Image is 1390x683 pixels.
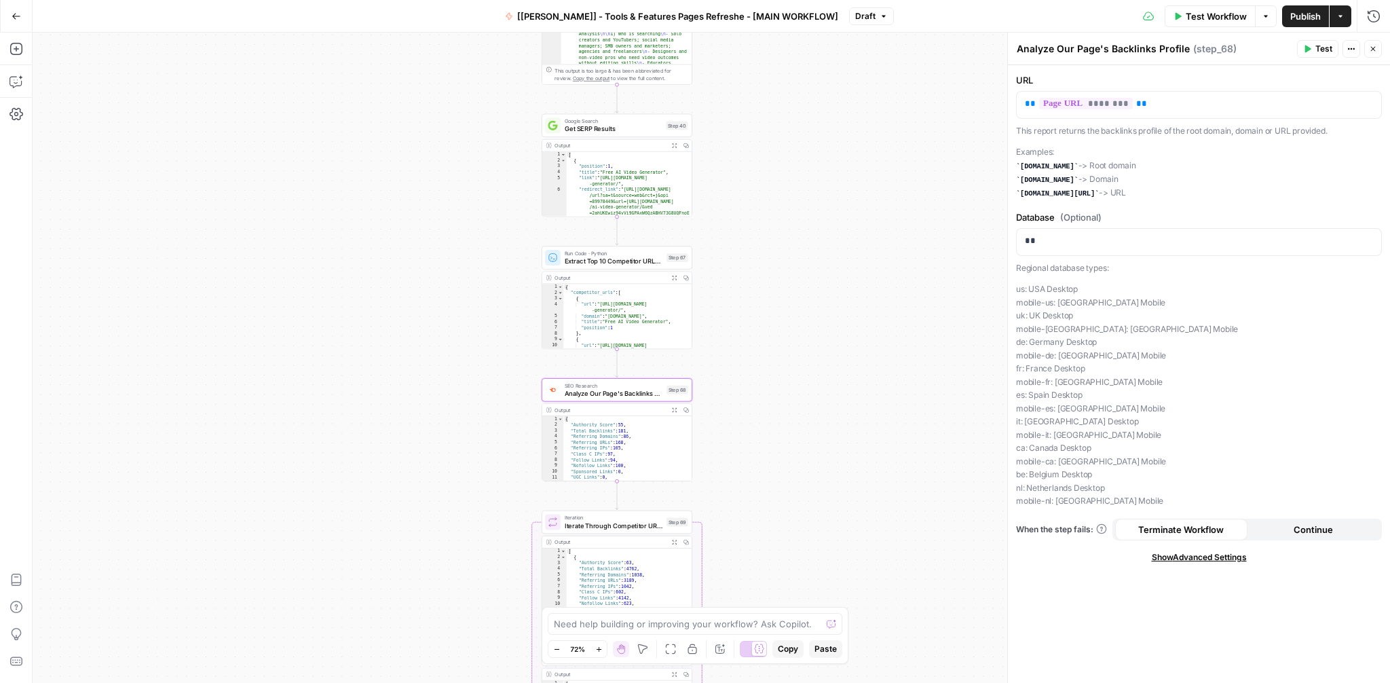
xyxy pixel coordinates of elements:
span: Copy [778,643,798,655]
span: Get SERP Results [565,124,662,134]
span: Toggle code folding, rows 2 through 19 [561,554,566,560]
div: 5 [542,313,564,319]
div: Step 69 [666,518,688,527]
span: Publish [1290,10,1321,23]
a: When the step fails: [1016,523,1107,536]
div: This output is too large & has been abbreviated for review. to view the full content. [555,67,688,82]
div: 1 [542,549,567,555]
div: 10 [542,342,564,354]
div: 5 [542,439,564,445]
p: Regional database types: [1016,261,1382,275]
div: 1 [542,151,567,158]
div: 4 [542,169,567,175]
span: SEO Research [565,382,663,389]
span: Toggle code folding, rows 1 through 60 [558,284,563,290]
div: 6 [542,319,564,325]
span: Terminate Workflow [1138,523,1224,536]
div: 4 [542,301,564,313]
code: [DOMAIN_NAME] [1016,176,1078,184]
div: 3 [542,295,564,301]
p: This report returns the backlinks profile of the root domain, domain or URL provided. [1016,124,1382,138]
div: 2 [542,290,564,296]
span: Toggle code folding, rows 2 through 57 [558,290,563,296]
span: Run Code · Python [565,249,663,257]
span: Draft [855,10,876,22]
button: Test [1297,40,1338,58]
span: Show Advanced Settings [1152,551,1247,564]
span: Test Workflow [1186,10,1247,23]
div: 6 [542,578,567,584]
button: Publish [1282,5,1329,27]
p: Examples: -> Root domain -> Domain -> URL [1016,145,1382,200]
div: Run Code · PythonExtract Top 10 Competitor URLs from SERPStep 67Output{ "competitor_urls":[ { "ur... [542,246,692,349]
button: Paste [809,640,842,658]
span: Toggle code folding, rows 1 through 208 [561,151,566,158]
span: Iteration [565,514,663,521]
span: Toggle code folding, rows 2 through 25 [561,158,566,164]
div: 11 [542,607,567,613]
div: 11 [542,475,564,481]
div: 5 [542,572,567,578]
span: Copy the output [573,75,609,81]
code: [DOMAIN_NAME] [1016,162,1078,170]
div: Output [555,274,665,281]
code: [DOMAIN_NAME][URL] [1016,189,1099,198]
div: 8 [542,589,567,595]
div: 10 [542,601,567,607]
div: IterationIterate Through Competitor URLs for Backlink AnalysisStep 69Output[ { "Authority Score":... [542,511,692,614]
div: 12 [542,480,564,486]
div: 7 [542,583,567,589]
button: Draft [849,7,894,25]
span: [[PERSON_NAME]] - Tools & Features Pages Refreshe - [MAIN WORKFLOW] [517,10,838,23]
g: Edge from step_68 to step_69 [616,481,618,510]
div: 3 [542,560,567,566]
div: 9 [542,595,567,601]
span: Toggle code folding, rows 9 through 14 [558,337,563,343]
span: Paste [814,643,837,655]
div: Step 67 [666,253,688,262]
g: Edge from step_67 to step_68 [616,349,618,377]
div: 2 [542,554,567,560]
span: Toggle code folding, rows 1 through 164 [561,549,566,555]
span: Continue [1294,523,1333,536]
div: 9 [542,463,564,469]
span: Toggle code folding, rows 3 through 8 [558,295,563,301]
div: Output [555,406,665,413]
textarea: Analyze Our Page's Backlinks Profile [1017,42,1190,56]
div: 3 [542,428,564,434]
div: 5 [542,175,567,187]
div: 2 [542,158,567,164]
img: 3lyvnidk9veb5oecvmize2kaffdg [548,386,557,394]
label: URL [1016,73,1382,87]
span: Toggle code folding, rows 1 through 17 [558,416,563,422]
button: Test Workflow [1165,5,1255,27]
div: 1 [542,284,564,290]
button: [[PERSON_NAME]] - Tools & Features Pages Refreshe - [MAIN WORKFLOW] [497,5,846,27]
div: 3 [542,164,567,170]
p: us: USA Desktop mobile-us: [GEOGRAPHIC_DATA] Mobile uk: UK Desktop mobile-[GEOGRAPHIC_DATA]: [GEO... [1016,282,1382,508]
g: Edge from step_40 to step_67 [616,217,618,245]
div: Google SearchGet SERP ResultsStep 40Output[ { "position":1, "title":"Free AI Video Generator", "l... [542,114,692,217]
span: Extract Top 10 Competitor URLs from SERP [565,256,663,265]
button: Continue [1247,519,1380,540]
div: SEO ResearchAnalyze Our Page's Backlinks ProfileStep 68Output{ "Authority Score":55, "Total Backl... [542,378,692,481]
g: Edge from step_53 to step_40 [616,85,618,113]
div: 4 [542,566,567,572]
div: 1 [542,416,564,422]
div: 10 [542,468,564,475]
div: 7 [542,325,564,331]
div: Output [555,538,665,546]
div: 2 [542,422,564,428]
span: Analyze Our Page's Backlinks Profile [565,388,663,398]
div: 6 [542,187,567,222]
div: 8 [542,331,564,337]
div: 8 [542,457,564,463]
span: (Optional) [1060,210,1102,224]
div: Step 68 [666,386,688,394]
span: Iterate Through Competitor URLs for Backlink Analysis [565,521,663,530]
div: Output [555,141,665,149]
div: Output [555,670,665,678]
div: 7 [542,451,564,458]
div: 4 [542,434,564,440]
